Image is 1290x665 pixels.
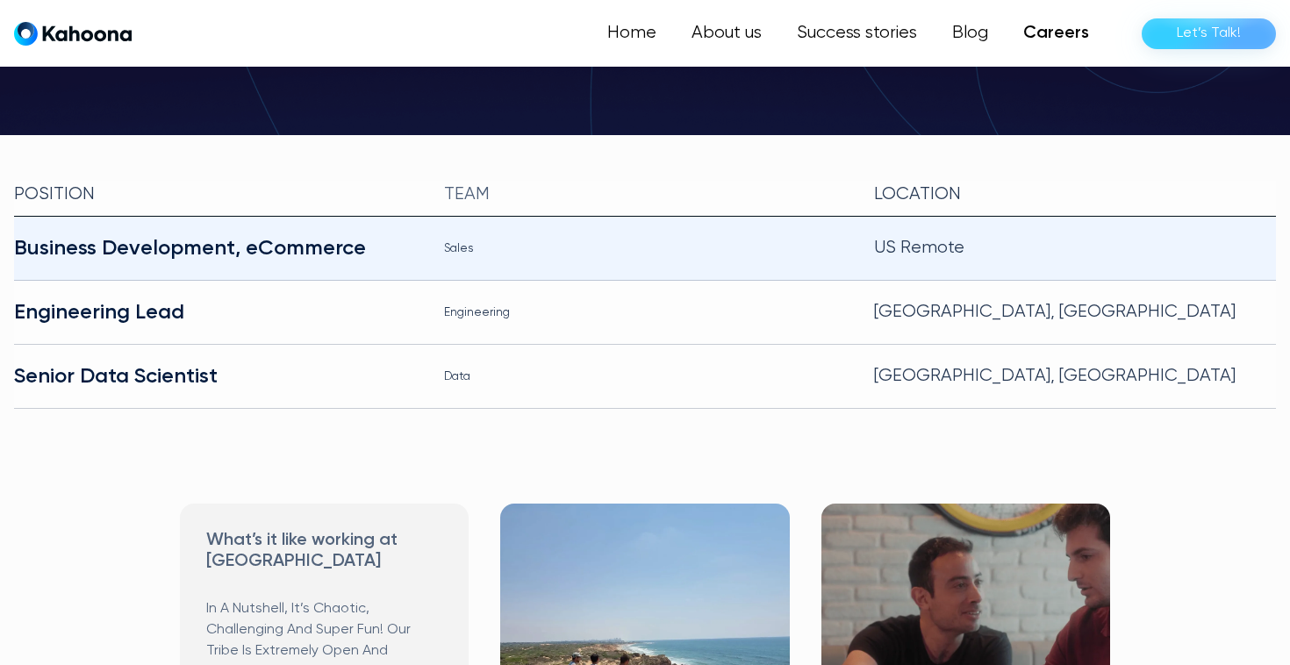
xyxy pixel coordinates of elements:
a: Senior Data ScientistData[GEOGRAPHIC_DATA], [GEOGRAPHIC_DATA] [14,345,1276,409]
div: Senior Data Scientist [14,362,416,390]
a: Business Development, eCommerceSalesUS Remote [14,217,1276,281]
a: Blog [935,16,1006,51]
div: Location [874,181,1276,209]
div: Engineering [444,298,846,326]
a: About us [674,16,779,51]
div: [GEOGRAPHIC_DATA], [GEOGRAPHIC_DATA] [874,298,1276,326]
div: Business Development, eCommerce [14,234,416,262]
a: Engineering LeadEngineering[GEOGRAPHIC_DATA], [GEOGRAPHIC_DATA] [14,281,1276,345]
div: [GEOGRAPHIC_DATA], [GEOGRAPHIC_DATA] [874,362,1276,390]
div: US Remote [874,234,1276,262]
div: team [444,181,846,209]
div: Engineering Lead [14,298,416,326]
div: Data [444,362,846,390]
a: home [14,21,132,46]
a: Success stories [779,16,935,51]
h3: What’s it like working at [GEOGRAPHIC_DATA] [206,530,442,572]
a: Careers [1006,16,1107,51]
a: Let’s Talk! [1142,18,1276,49]
div: Let’s Talk! [1177,19,1241,47]
div: Position [14,181,416,209]
a: Home [590,16,674,51]
div: Sales [444,234,846,262]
